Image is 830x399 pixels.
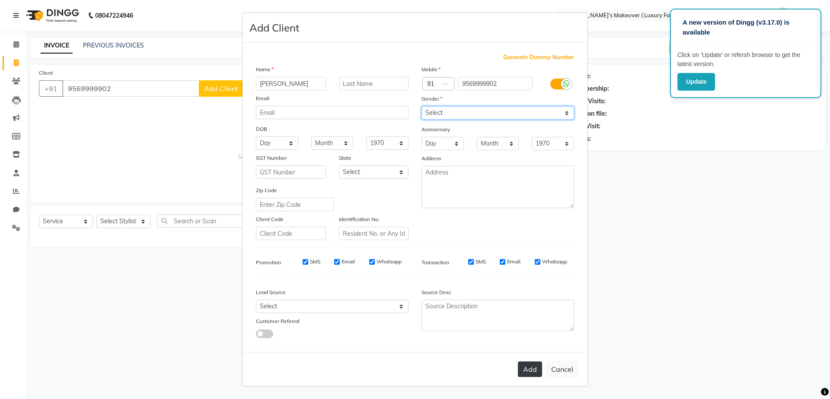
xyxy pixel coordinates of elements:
[421,288,451,296] label: Source Desc
[518,361,542,377] button: Add
[546,361,579,377] button: Cancel
[458,77,533,90] input: Mobile
[256,227,326,240] input: Client Code
[256,95,269,102] label: Email
[339,77,409,90] input: Last Name
[256,215,284,223] label: Client Code
[342,258,355,266] label: Email
[421,95,442,103] label: Gender
[256,259,281,266] label: Promotion
[421,66,441,73] label: Mobile
[256,165,326,179] input: GST Number
[256,125,267,133] label: DOB
[256,187,277,194] label: Zip Code
[256,317,300,325] label: Customer Referral
[421,259,449,266] label: Transaction
[256,106,409,119] input: Email
[421,126,450,133] label: Anniversary
[249,20,299,35] h4: Add Client
[677,73,715,91] button: Update
[256,77,326,90] input: First Name
[256,288,286,296] label: Lead Source
[339,227,409,240] input: Resident No. or Any Id
[377,258,402,266] label: Whatsapp
[476,258,486,266] label: SMS
[503,53,574,62] span: Generate Dummy Number
[310,258,320,266] label: SMS
[542,258,567,266] label: Whatsapp
[256,66,274,73] label: Name
[683,18,809,37] p: A new version of Dingg (v3.17.0) is available
[339,154,351,162] label: State
[507,258,520,266] label: Email
[421,155,441,162] label: Address
[677,51,814,69] p: Click on ‘Update’ or refersh browser to get the latest version.
[256,154,287,162] label: GST Number
[256,198,334,211] input: Enter Zip Code
[339,215,380,223] label: Identification No.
